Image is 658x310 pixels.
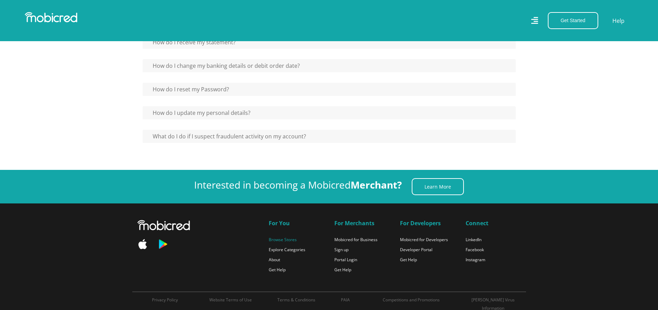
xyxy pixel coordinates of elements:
img: Download Mobicred on the Google Play Store [158,239,168,250]
strong: Merchant? [351,178,402,191]
button: What do I do if I suspect fraudulent activity on my account? [143,130,311,143]
h5: For You [269,220,324,227]
a: Developer Portal [400,247,432,253]
a: Get Help [400,257,417,263]
a: Help [612,16,625,25]
button: How do I update my personal details? [143,106,255,119]
a: Website Terms of Use [209,297,252,303]
a: LinkedIn [466,237,481,243]
a: Terms & Conditions [277,297,315,303]
a: Learn More [412,178,464,195]
a: Instagram [466,257,485,263]
a: Portal Login [334,257,357,263]
img: Mobicred [25,12,77,22]
img: Mobicred [137,220,190,230]
a: Get Help [334,267,351,273]
img: Download Mobicred on the Apple App Store [137,239,148,249]
a: Mobicred for Business [334,237,378,243]
a: Mobicred for Developers [400,237,448,243]
a: Facebook [466,247,484,253]
button: How do I receive my statement? [143,36,240,49]
a: Privacy Policy [152,297,178,303]
h5: For Merchants [334,220,390,227]
a: Explore Categories [269,247,305,253]
a: Competitions and Promotions [383,297,440,303]
h5: Connect [466,220,521,227]
h5: For Developers [400,220,455,227]
button: How do I change my banking details or debit order date? [143,59,304,72]
button: How do I reset my Password? [143,83,233,96]
h3: Interested in becoming a Mobicred [194,179,402,191]
button: Get Started [548,12,598,29]
a: Sign up [334,247,349,253]
a: About [269,257,280,263]
a: PAIA [341,297,350,303]
a: Get Help [269,267,286,273]
a: Browse Stores [269,237,297,243]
